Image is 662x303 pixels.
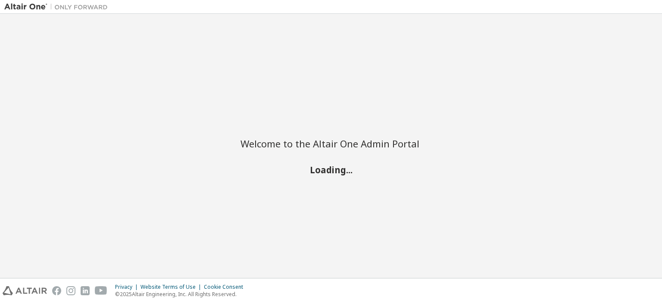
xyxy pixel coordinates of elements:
[52,286,61,295] img: facebook.svg
[240,164,422,175] h2: Loading...
[115,284,141,291] div: Privacy
[95,286,107,295] img: youtube.svg
[240,137,422,150] h2: Welcome to the Altair One Admin Portal
[204,284,248,291] div: Cookie Consent
[141,284,204,291] div: Website Terms of Use
[115,291,248,298] p: © 2025 Altair Engineering, Inc. All Rights Reserved.
[66,286,75,295] img: instagram.svg
[81,286,90,295] img: linkedin.svg
[4,3,112,11] img: Altair One
[3,286,47,295] img: altair_logo.svg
